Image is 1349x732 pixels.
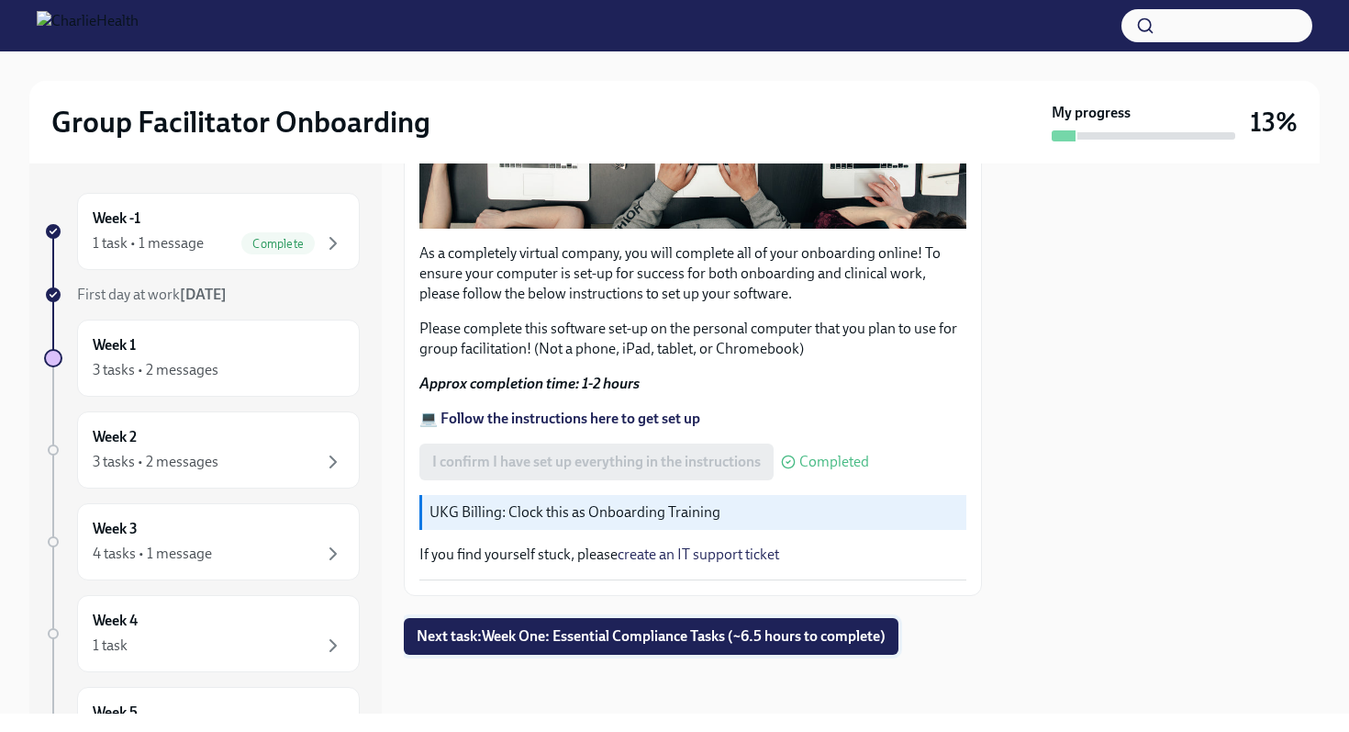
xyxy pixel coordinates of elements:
a: create an IT support ticket [618,546,779,563]
h6: Week 4 [93,611,138,631]
a: Week 13 tasks • 2 messages [44,320,360,397]
div: 3 tasks • 2 messages [93,452,218,472]
button: Next task:Week One: Essential Compliance Tasks (~6.5 hours to complete) [404,618,898,655]
h6: Week 1 [93,335,136,355]
h6: Week 5 [93,703,138,723]
a: Week 34 tasks • 1 message [44,503,360,580]
h3: 13% [1250,106,1298,139]
img: CharlieHealth [37,11,139,40]
p: If you find yourself stuck, please [419,545,966,565]
div: 1 task • 1 message [93,233,204,253]
span: Completed [799,455,869,469]
span: Next task : Week One: Essential Compliance Tasks (~6.5 hours to complete) [417,627,886,646]
h6: Week 2 [93,427,137,447]
div: 3 tasks • 2 messages [93,360,218,380]
h6: Week -1 [93,208,140,229]
a: 💻 Follow the instructions here to get set up [419,410,700,427]
p: UKG Billing: Clock this as Onboarding Training [429,502,959,523]
h6: Week 3 [93,519,138,539]
div: 4 tasks • 1 message [93,544,212,564]
span: Complete [241,237,315,251]
div: 1 task [93,636,128,656]
p: As a completely virtual company, you will complete all of your onboarding online! To ensure your ... [419,243,966,304]
a: Week -11 task • 1 messageComplete [44,193,360,270]
a: Week 23 tasks • 2 messages [44,411,360,489]
strong: [DATE] [180,286,227,303]
a: Week 41 task [44,595,360,672]
strong: My progress [1052,103,1131,123]
strong: Approx completion time: 1-2 hours [419,375,640,392]
p: Please complete this software set-up on the personal computer that you plan to use for group faci... [419,319,966,359]
a: First day at work[DATE] [44,285,360,305]
h2: Group Facilitator Onboarding [51,104,430,141]
span: First day at work [77,286,227,303]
